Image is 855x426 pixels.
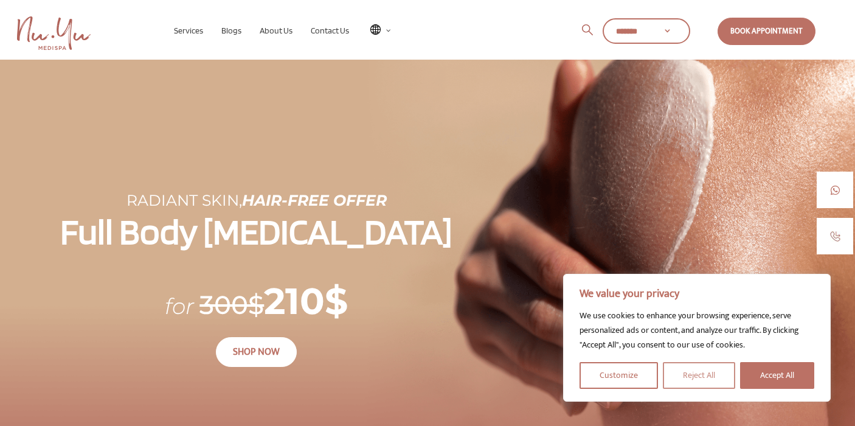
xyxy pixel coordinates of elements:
button: Accept All [740,362,814,389]
span: Hair-Free Offer [242,191,387,209]
span: Blogs [221,26,241,35]
a: Book Appointment [718,18,815,44]
button: Reject All [663,362,735,389]
img: call-1.jpg [830,231,840,242]
a: Nu Yu MediSpa [17,16,165,50]
span: for [165,293,194,319]
a: Blogs [212,26,251,35]
span: 300$ [199,289,264,321]
a: SHOP NOW [216,337,297,367]
span: Contact Us [311,26,349,35]
span: About Us [260,26,292,35]
div: We use cookies to enhance your browsing experience, serve personalized ads or content, and analyz... [580,309,814,352]
img: Nu Yu Medispa Home [17,16,91,50]
span: 210$ [264,279,348,323]
button: Customize [580,362,658,389]
p: We value your privacy [580,287,814,301]
span: Services [174,26,203,35]
span: Radiant Skin, [126,191,242,209]
a: Contact Us [302,26,358,35]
